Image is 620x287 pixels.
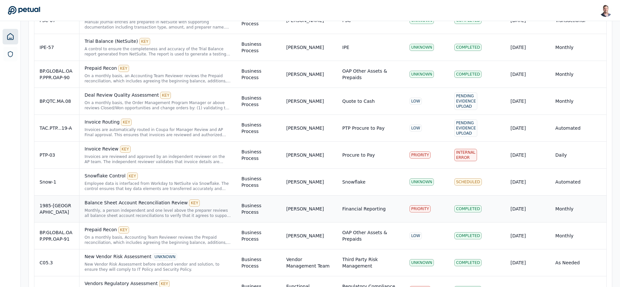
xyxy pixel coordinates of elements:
[40,229,74,242] div: BP.GLOBAL.OAP.PPR.OAP-91
[236,195,281,222] td: Business Process
[85,253,231,260] div: New Vendor Risk Assessment
[85,92,231,99] div: Deal Review Quality Assessment
[454,44,482,51] div: Completed
[40,68,74,81] div: BP.GLOBAL.OAP.PPR.OAP-90
[410,98,422,105] div: LOW
[236,34,281,61] td: Business Process
[342,206,386,212] div: Financial Reporting
[85,208,231,218] div: Monthly, a person independent and one level above the preparer reviews all balance sheet account ...
[510,179,545,185] div: [DATE]
[342,125,385,131] div: PTP Procure to Pay
[236,168,281,195] td: Business Process
[410,232,422,239] div: LOW
[342,256,399,269] div: Third Party Risk Management
[85,154,231,164] div: Invoices are reviewed and approved by an independent reviewer on the AP team. The independent rev...
[85,127,231,138] div: Invoices are automatically routed in Coupa for Manager Review and AP Final approval. This ensures...
[286,152,324,158] div: [PERSON_NAME]
[3,47,18,61] a: SOC 1 Reports
[410,44,434,51] div: UNKNOWN
[454,205,482,212] div: Completed
[286,44,324,51] div: [PERSON_NAME]
[153,253,177,260] div: UNKNOWN
[236,61,281,88] td: Business Process
[120,146,131,153] div: KEY
[236,114,281,141] td: Business Process
[410,259,434,266] div: UNKNOWN
[189,199,200,207] div: KEY
[85,146,231,153] div: Invoice Review
[410,178,434,185] div: UNKNOWN
[40,152,74,158] div: PTP-03
[40,44,74,51] div: IPE-57
[286,125,324,131] div: [PERSON_NAME]
[286,206,324,212] div: [PERSON_NAME]
[118,65,129,72] div: KEY
[550,249,606,276] td: As Needed
[121,119,132,126] div: KEY
[342,229,399,242] div: OAP Other Assets & Prepaids
[85,65,231,72] div: Prepaid Recon
[550,114,606,141] td: Automated
[286,98,324,104] div: [PERSON_NAME]
[139,38,150,45] div: KEY
[85,46,231,57] div: A control to ensure the completeness and accuracy of the Trial Balance report generated from NetS...
[410,125,422,132] div: LOW
[510,71,545,78] div: [DATE]
[454,232,482,239] div: Completed
[85,73,231,84] div: On a monthly basis, an Accounting Team Reviewer reviews the Prepaid reconciliation, which include...
[85,19,231,30] div: Manual journal entries are prepared in NetSuite with supporting documentation including transacti...
[236,249,281,276] td: Business Process
[510,44,545,51] div: [DATE]
[85,199,231,207] div: Balance Sheet Account Reconciliation Review
[85,173,231,180] div: Snowflake Control
[342,98,375,104] div: Quote to Cash
[599,4,612,17] img: Snir Kodesh
[85,38,231,45] div: Trial Balance (NetSuite)
[550,88,606,114] td: Monthly
[40,125,74,131] div: TAC.PTP...19-A
[550,195,606,222] td: Monthly
[550,34,606,61] td: Monthly
[510,152,545,158] div: [DATE]
[8,6,40,15] a: Go to Dashboard
[342,179,365,185] div: Snowflake
[3,29,18,44] a: Dashboard
[510,259,545,266] div: [DATE]
[85,235,231,245] div: On a monthly basis, Accounting Team Reviewer reviews the Prepaid reconciliation, which includes a...
[236,141,281,168] td: Business Process
[454,119,477,137] div: Pending Evidence Upload
[510,206,545,212] div: [DATE]
[410,205,431,212] div: PRIORITY
[40,98,74,104] div: BP.QTC.MA.08
[454,149,477,161] div: Internal Error
[286,179,324,185] div: [PERSON_NAME]
[454,178,482,185] div: Scheduled
[550,168,606,195] td: Automated
[85,100,231,111] div: On a monthly basis, the Order Management Program Manager or above reviews Closed/Won opportunitie...
[550,141,606,168] td: Daily
[85,262,231,272] div: New Vendor Risk Assessment before onboard vendor and solution, to ensure they will comply to IT P...
[40,202,74,215] div: 1985-[GEOGRAPHIC_DATA]
[454,92,477,110] div: Pending Evidence Upload
[118,226,129,233] div: KEY
[454,259,482,266] div: Completed
[550,61,606,88] td: Monthly
[85,181,231,191] div: Employee data is interfaced from Workday to NetSuite via Snowflake. The control ensures that key ...
[410,71,434,78] div: UNKNOWN
[454,71,482,78] div: Completed
[236,88,281,114] td: Business Process
[286,256,332,269] div: Vendor Management Team
[510,125,545,131] div: [DATE]
[160,92,171,99] div: KEY
[510,233,545,239] div: [DATE]
[342,68,399,81] div: OAP Other Assets & Prepaids
[236,222,281,249] td: Business Process
[342,44,349,51] div: IPE
[40,259,74,266] div: C05.3
[286,233,324,239] div: [PERSON_NAME]
[85,119,231,126] div: Invoice Routing
[410,151,431,159] div: PRIORITY
[510,98,545,104] div: [DATE]
[85,226,231,233] div: Prepaid Recon
[342,152,375,158] div: Procure to Pay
